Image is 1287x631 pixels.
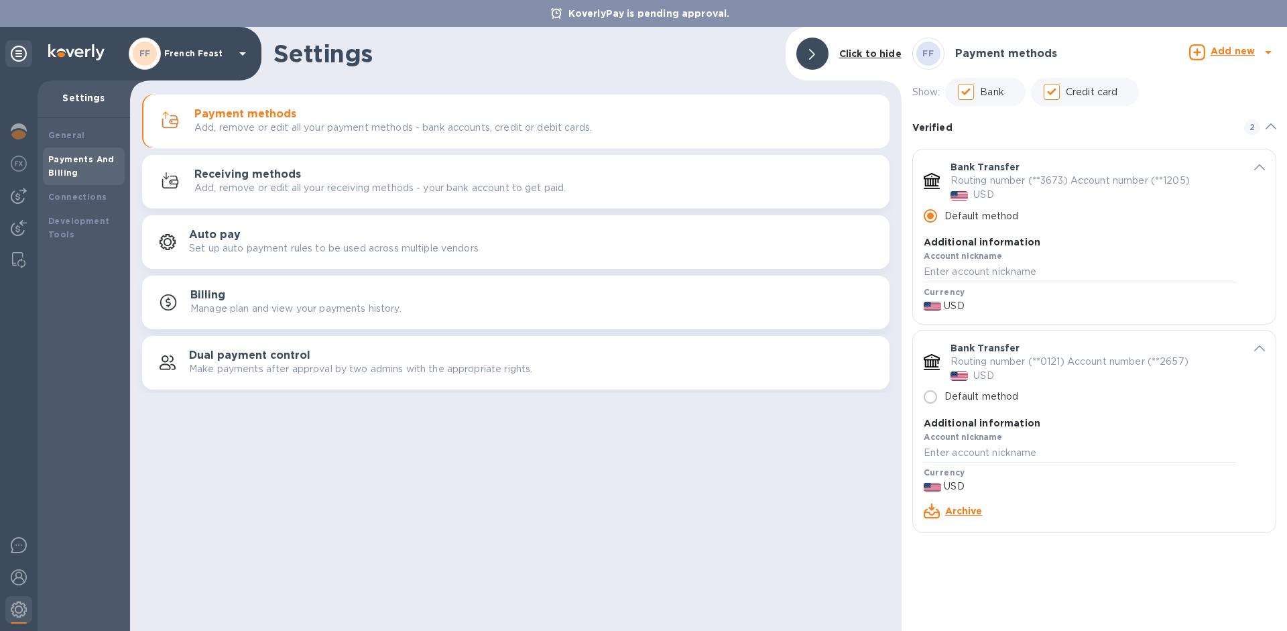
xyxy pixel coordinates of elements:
[973,188,993,202] p: USD
[924,262,1237,282] input: Enter account nickname
[944,479,964,494] span: USD
[142,155,890,209] button: Receiving methodsAdd, remove or edit all your receiving methods - your bank account to get paid.
[951,371,969,381] img: USD
[839,48,902,59] b: Click to hide
[1066,85,1117,99] p: Credit card
[11,156,27,172] img: Foreign exchange
[912,106,1276,149] div: Verified 2
[944,390,1019,404] p: Default method
[190,302,402,316] p: Manage plan and view your payments history.
[912,106,1276,538] div: default-method
[142,336,890,390] button: Dual payment controlMake payments after approval by two admins with the appropriate rights.
[164,49,231,58] p: French Feast
[951,160,1020,174] p: Bank Transfer
[924,235,1237,249] p: Additional information
[922,48,934,58] b: FF
[48,44,105,60] img: Logo
[142,276,890,329] button: BillingManage plan and view your payments history.
[48,192,107,202] b: Connections
[912,85,940,99] p: Show:
[924,467,965,477] b: Currency
[924,302,942,311] img: USD
[189,362,532,376] p: Make payments after approval by two admins with the appropriate rights.
[139,48,151,58] b: FF
[945,506,983,516] a: Archive
[48,130,85,140] b: General
[980,85,1004,99] p: Bank
[951,174,1190,188] p: Routing number (**3673) Account number (**1205)
[194,108,296,121] h3: Payment methods
[951,191,969,200] img: USD
[955,48,1057,60] h3: Payment methods
[190,289,225,302] h3: Billing
[912,122,953,133] b: Verified
[924,416,1237,430] p: Additional information
[951,341,1020,355] p: Bank Transfer
[142,95,890,148] button: Payment methodsAdd, remove or edit all your payment methods - bank accounts, credit or debit cards.
[924,483,942,492] img: USD
[1244,119,1260,135] span: 2
[142,215,890,269] button: Auto paySet up auto payment rules to be used across multiple vendors
[48,216,109,239] b: Development Tools
[924,433,1002,441] label: Account nickname
[562,7,737,20] p: KoverlyPay is pending approval.
[194,181,566,195] p: Add, remove or edit all your receiving methods - your bank account to get paid.
[48,154,115,178] b: Payments And Billing
[273,40,775,68] h1: Settings
[924,287,965,297] b: Currency
[951,355,1188,369] p: Routing number (**0121) Account number (**2657)
[189,349,310,362] h3: Dual payment control
[5,40,32,67] div: Unpin categories
[194,168,301,181] h3: Receiving methods
[924,443,1237,463] input: Enter account nickname
[973,369,993,383] p: USD
[194,121,592,135] p: Add, remove or edit all your payment methods - bank accounts, credit or debit cards.
[189,229,241,241] h3: Auto pay
[48,91,119,105] p: Settings
[924,253,1002,261] label: Account nickname
[189,241,479,255] p: Set up auto payment rules to be used across multiple vendors
[944,209,1019,223] p: Default method
[1211,46,1255,56] b: Add new
[944,299,964,313] span: USD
